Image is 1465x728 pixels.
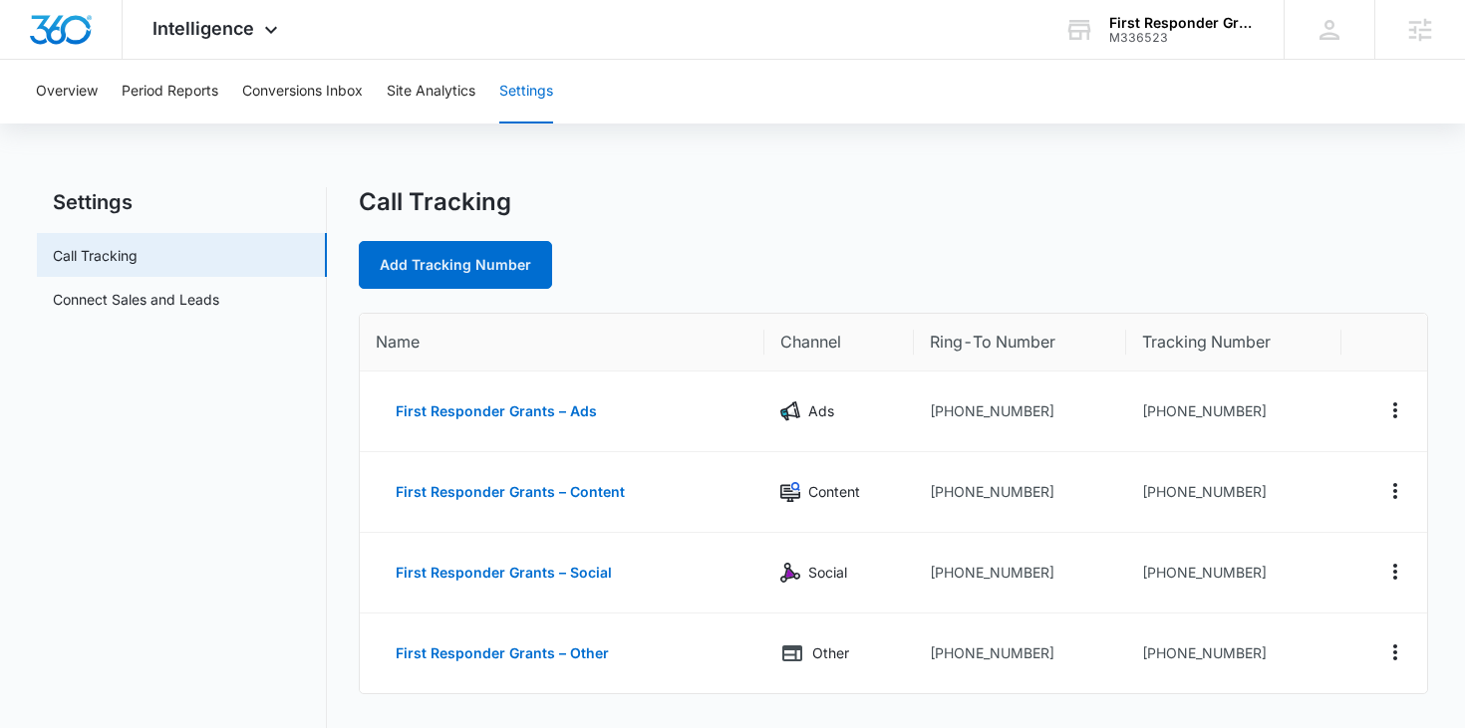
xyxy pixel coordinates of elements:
[376,629,629,677] button: First Responder Grants – Other
[1126,613,1341,693] td: [PHONE_NUMBER]
[152,18,254,39] span: Intelligence
[780,401,800,421] img: Ads
[1126,452,1341,533] td: [PHONE_NUMBER]
[499,60,553,123] button: Settings
[122,60,218,123] button: Period Reports
[359,187,511,217] h1: Call Tracking
[764,314,915,371] th: Channel
[376,468,645,516] button: First Responder Grants – Content
[376,549,632,597] button: First Responder Grants – Social
[1109,31,1255,45] div: account id
[808,481,860,503] p: Content
[914,371,1125,452] td: [PHONE_NUMBER]
[1379,556,1411,588] button: Actions
[360,314,764,371] th: Name
[914,533,1125,613] td: [PHONE_NUMBER]
[812,642,849,664] p: Other
[1379,475,1411,507] button: Actions
[780,482,800,502] img: Content
[1126,314,1341,371] th: Tracking Number
[780,563,800,583] img: Social
[376,387,617,435] button: First Responder Grants – Ads
[914,613,1125,693] td: [PHONE_NUMBER]
[808,562,847,584] p: Social
[1379,394,1411,426] button: Actions
[242,60,363,123] button: Conversions Inbox
[1379,636,1411,668] button: Actions
[36,60,98,123] button: Overview
[914,452,1125,533] td: [PHONE_NUMBER]
[1109,15,1255,31] div: account name
[1126,533,1341,613] td: [PHONE_NUMBER]
[37,187,327,217] h2: Settings
[359,241,552,289] a: Add Tracking Number
[808,400,834,422] p: Ads
[53,245,138,266] a: Call Tracking
[914,314,1125,371] th: Ring-To Number
[53,289,219,310] a: Connect Sales and Leads
[387,60,475,123] button: Site Analytics
[1126,371,1341,452] td: [PHONE_NUMBER]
